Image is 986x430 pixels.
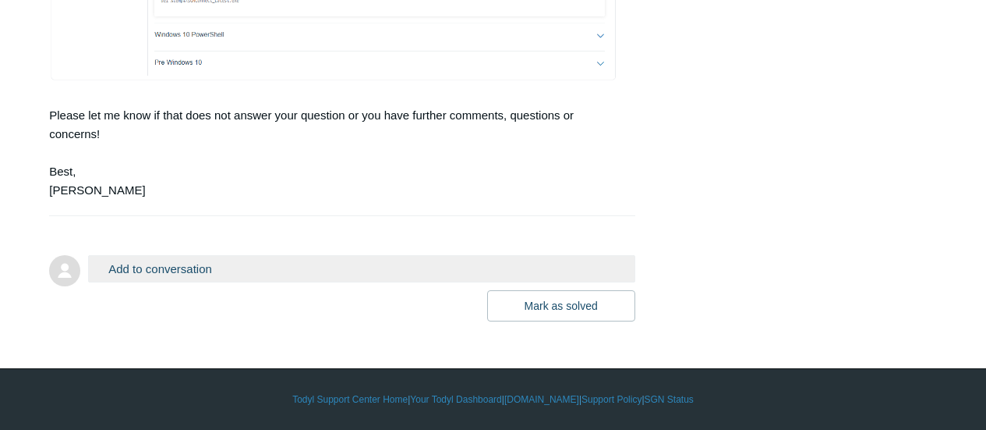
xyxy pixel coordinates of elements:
a: [DOMAIN_NAME] [504,393,579,407]
div: | | | | [49,393,937,407]
a: SGN Status [645,393,694,407]
a: Support Policy [581,393,641,407]
button: Mark as solved [487,290,635,322]
a: Your Todyl Dashboard [410,393,501,407]
button: Add to conversation [88,255,634,283]
a: Todyl Support Center Home [292,393,408,407]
